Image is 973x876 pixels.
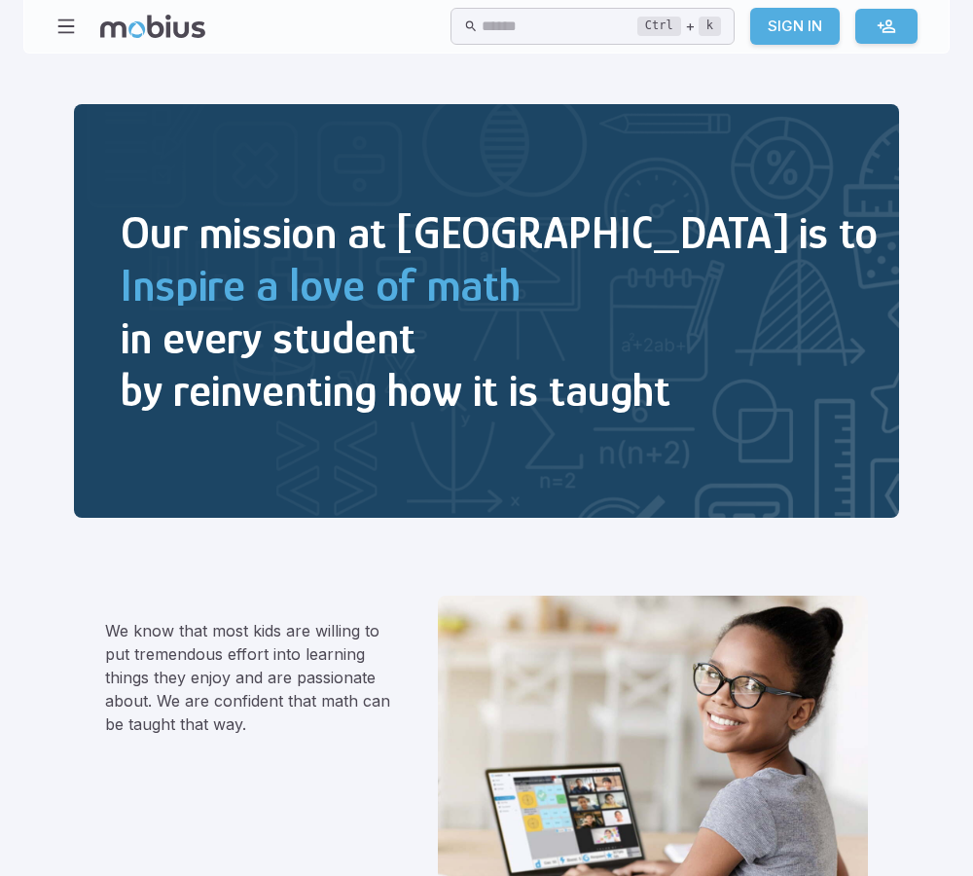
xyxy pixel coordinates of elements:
kbd: k [699,17,721,36]
kbd: Ctrl [637,17,681,36]
h2: by reinventing how it is taught [121,364,878,417]
h2: Our mission at [GEOGRAPHIC_DATA] is to [121,206,878,259]
p: We know that most kids are willing to put tremendous effort into learning things they enjoy and a... [105,619,391,736]
h2: in every student [121,311,878,364]
h2: Inspire a love of math [121,259,878,311]
img: Inspire [74,104,899,519]
div: + [637,15,721,38]
a: Sign In [750,8,840,45]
